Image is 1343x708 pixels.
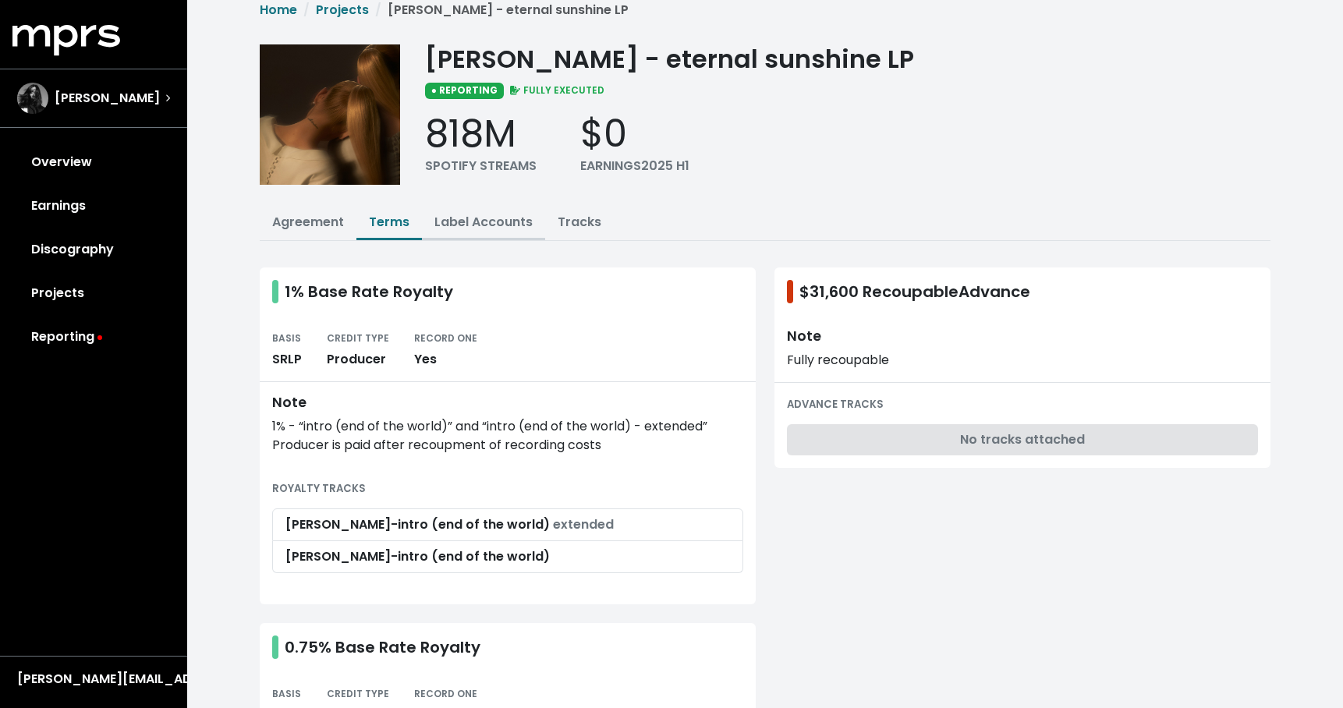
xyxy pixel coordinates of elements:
[12,669,175,689] button: [PERSON_NAME][EMAIL_ADDRESS][DOMAIN_NAME]
[425,44,1270,74] div: [PERSON_NAME] - eternal sunshine LP
[787,424,1258,455] div: No tracks attached
[260,44,400,185] img: Album cover for this project
[260,1,297,19] a: Home
[580,157,689,175] div: EARNINGS 2025 H1
[414,350,477,369] div: Yes
[272,395,743,411] div: Note
[369,1,629,19] li: [PERSON_NAME] - eternal sunshine LP
[285,515,614,534] div: [PERSON_NAME] - intro (end of the world)
[17,670,170,689] div: [PERSON_NAME][EMAIL_ADDRESS][DOMAIN_NAME]
[12,315,175,359] a: Reporting
[285,547,550,566] div: [PERSON_NAME] - intro (end of the world)
[285,280,453,303] div: 1%
[12,140,175,184] a: Overview
[327,687,389,700] small: CREDIT TYPE
[327,350,389,369] div: Producer
[580,112,689,157] div: $0
[17,83,48,114] img: The selected account / producer
[272,350,302,369] div: SRLP
[425,157,537,175] div: SPOTIFY STREAMS
[272,481,366,496] small: ROYALTY TRACKS
[316,1,369,19] a: Projects
[787,351,1258,370] div: Fully recoupable
[12,228,175,271] a: Discography
[55,89,160,108] span: [PERSON_NAME]
[369,213,409,231] a: Terms
[787,397,884,412] small: ADVANCE TRACKS
[260,1,629,32] nav: breadcrumb
[12,184,175,228] a: Earnings
[787,328,1258,345] div: Note
[285,635,480,659] div: 0.75%
[12,271,175,315] a: Projects
[272,213,344,231] a: Agreement
[327,331,389,345] small: CREDIT TYPE
[434,213,533,231] a: Label Accounts
[425,112,537,157] div: 818M
[425,83,504,98] span: ● REPORTING
[799,280,1030,303] span: $31,600 Recoupable Advance
[335,636,480,658] span: Base Rate Royalty
[272,331,301,345] small: BASIS
[558,213,601,231] a: Tracks
[272,417,743,455] div: 1% - “intro (end of the world)” and “intro (end of the world) - extended” Producer is paid after ...
[414,331,477,345] small: RECORD ONE
[272,687,301,700] small: BASIS
[308,281,453,303] span: Base Rate Royalty
[553,515,614,533] span: extended
[507,83,605,97] span: FULLY EXECUTED
[414,687,477,700] small: RECORD ONE
[12,30,120,48] a: mprs logo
